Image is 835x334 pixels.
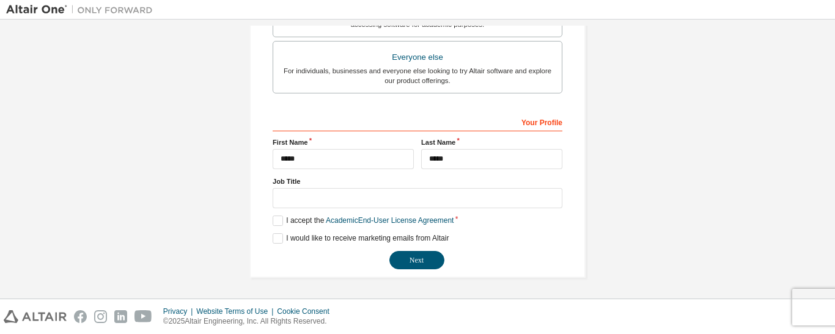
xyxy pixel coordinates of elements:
[114,310,127,323] img: linkedin.svg
[281,66,554,85] div: For individuals, businesses and everyone else looking to try Altair software and explore our prod...
[273,112,562,131] div: Your Profile
[163,307,196,316] div: Privacy
[196,307,277,316] div: Website Terms of Use
[273,137,414,147] label: First Name
[94,310,107,323] img: instagram.svg
[277,307,336,316] div: Cookie Consent
[326,216,454,225] a: Academic End-User License Agreement
[74,310,87,323] img: facebook.svg
[273,216,454,226] label: I accept the
[389,251,444,269] button: Next
[6,4,159,16] img: Altair One
[163,316,337,327] p: © 2025 Altair Engineering, Inc. All Rights Reserved.
[4,310,67,323] img: altair_logo.svg
[273,176,562,186] label: Job Title
[273,233,449,244] label: I would like to receive marketing emails from Altair
[421,137,562,147] label: Last Name
[134,310,152,323] img: youtube.svg
[281,49,554,66] div: Everyone else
